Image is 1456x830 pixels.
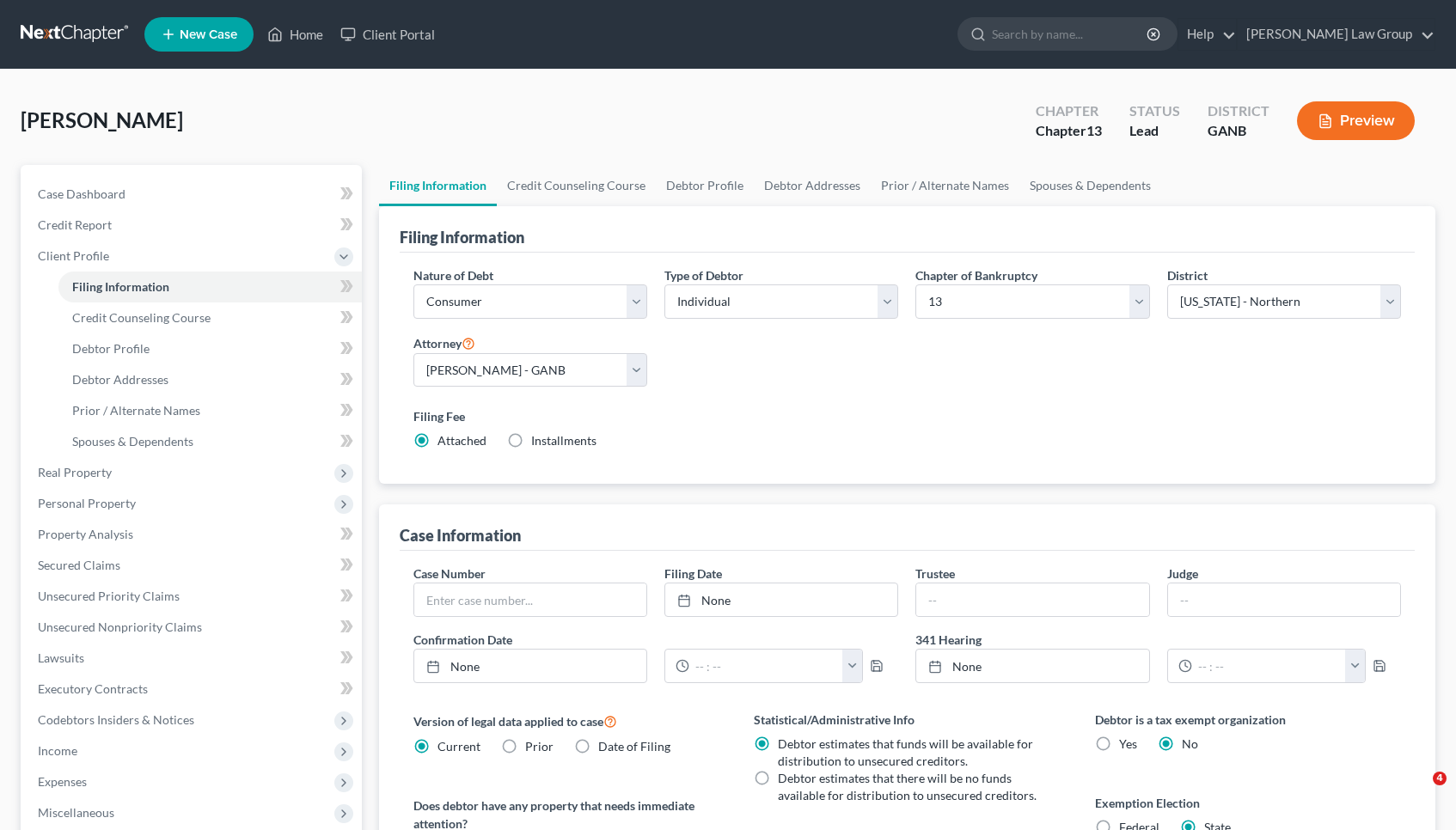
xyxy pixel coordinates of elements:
[24,179,362,210] a: Case Dashboard
[58,272,362,302] a: Filing Information
[778,771,1037,803] span: Debtor estimates that there will be no funds available for distribution to unsecured creditors.
[656,165,754,206] a: Debtor Profile
[24,674,362,705] a: Executory Contracts
[21,107,183,132] span: [PERSON_NAME]
[38,465,112,479] span: Real Property
[413,565,486,583] label: Case Number
[38,186,125,201] span: Case Dashboard
[1036,101,1102,121] div: Chapter
[38,217,112,232] span: Credit Report
[754,711,1061,729] label: Statistical/Administrative Info
[414,583,646,616] input: Enter case number...
[664,266,743,284] label: Type of Debtor
[38,619,202,634] span: Unsecured Nonpriority Claims
[38,248,109,263] span: Client Profile
[1182,736,1198,751] span: No
[871,165,1019,206] a: Prior / Alternate Names
[1019,165,1161,206] a: Spouses & Dependents
[24,643,362,674] a: Lawsuits
[72,341,150,356] span: Debtor Profile
[1129,101,1180,121] div: Status
[38,712,194,727] span: Codebtors Insiders & Notices
[38,527,133,541] span: Property Analysis
[437,433,486,448] span: Attached
[400,525,521,546] div: Case Information
[24,210,362,241] a: Credit Report
[259,19,332,50] a: Home
[72,372,168,387] span: Debtor Addresses
[1208,101,1269,121] div: District
[992,18,1149,50] input: Search by name...
[379,165,497,206] a: Filing Information
[413,333,475,353] label: Attorney
[916,583,1148,616] input: --
[1192,650,1346,682] input: -- : --
[38,496,136,510] span: Personal Property
[72,403,200,418] span: Prior / Alternate Names
[24,581,362,612] a: Unsecured Priority Claims
[778,736,1033,768] span: Debtor estimates that funds will be available for distribution to unsecured creditors.
[1398,772,1439,813] iframe: Intercom live chat
[400,227,524,247] div: Filing Information
[907,631,1410,649] label: 341 Hearing
[531,433,596,448] span: Installments
[525,739,554,754] span: Prior
[405,631,908,649] label: Confirmation Date
[1129,121,1180,141] div: Lead
[58,333,362,364] a: Debtor Profile
[754,165,871,206] a: Debtor Addresses
[1238,19,1435,50] a: [PERSON_NAME] Law Group
[1297,101,1415,140] button: Preview
[38,681,148,696] span: Executory Contracts
[413,711,720,731] label: Version of legal data applied to case
[38,805,114,820] span: Miscellaneous
[1086,122,1102,138] span: 13
[598,739,670,754] span: Date of Filing
[413,266,493,284] label: Nature of Debt
[915,565,955,583] label: Trustee
[1095,794,1402,812] label: Exemption Election
[414,650,646,682] a: None
[665,583,897,616] a: None
[58,395,362,426] a: Prior / Alternate Names
[38,743,77,758] span: Income
[72,434,193,449] span: Spouses & Dependents
[72,310,211,325] span: Credit Counseling Course
[1433,772,1447,785] span: 4
[437,739,480,754] span: Current
[24,612,362,643] a: Unsecured Nonpriority Claims
[58,302,362,333] a: Credit Counseling Course
[1095,711,1402,729] label: Debtor is a tax exempt organization
[1036,121,1102,141] div: Chapter
[1178,19,1236,50] a: Help
[38,774,87,789] span: Expenses
[58,426,362,457] a: Spouses & Dependents
[1167,565,1198,583] label: Judge
[413,407,1402,425] label: Filing Fee
[915,266,1037,284] label: Chapter of Bankruptcy
[1168,583,1400,616] input: --
[1167,266,1208,284] label: District
[689,650,843,682] input: -- : --
[38,650,84,665] span: Lawsuits
[38,558,120,572] span: Secured Claims
[1208,121,1269,141] div: GANB
[497,165,656,206] a: Credit Counseling Course
[58,364,362,395] a: Debtor Addresses
[180,28,237,41] span: New Case
[38,589,180,603] span: Unsecured Priority Claims
[72,279,169,294] span: Filing Information
[1119,736,1137,751] span: Yes
[24,519,362,550] a: Property Analysis
[332,19,444,50] a: Client Portal
[664,565,722,583] label: Filing Date
[916,650,1148,682] a: None
[24,550,362,581] a: Secured Claims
